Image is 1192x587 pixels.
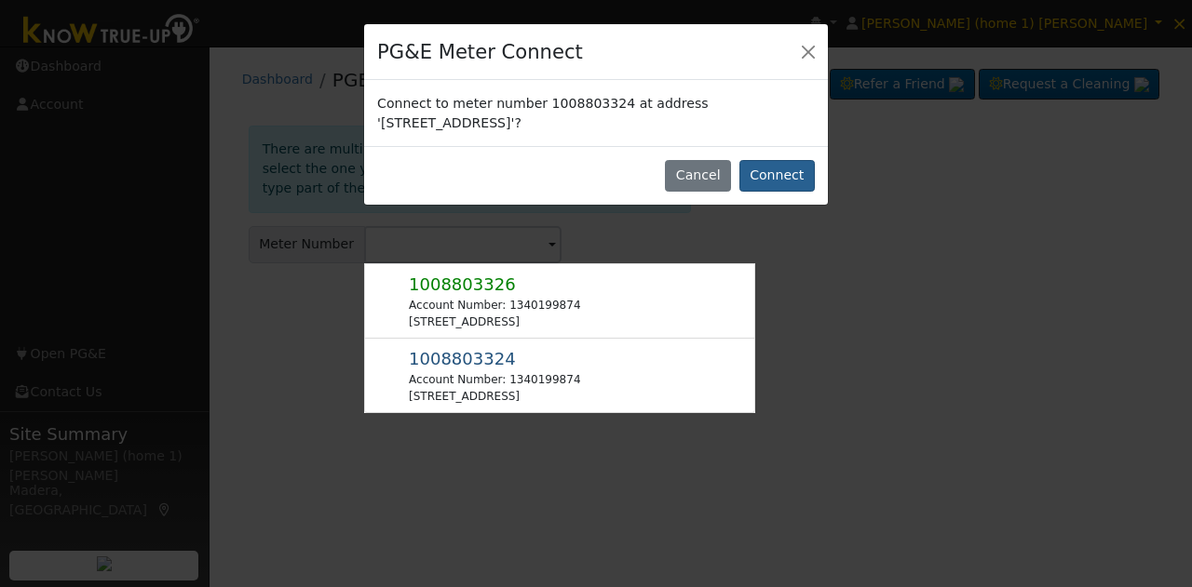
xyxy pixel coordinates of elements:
div: [STREET_ADDRESS] [409,314,580,330]
div: Account Number: 1340199874 [409,297,580,314]
button: Connect [739,160,815,192]
span: Usage Point: 5520859467 [409,278,516,293]
span: 1008803326 [409,274,516,294]
div: Connect to meter number 1008803324 at address '[STREET_ADDRESS]'? [364,80,828,145]
button: Cancel [665,160,731,192]
span: Usage Point: 5561957600 [409,353,516,367]
span: 1008803324 [409,349,516,368]
div: Account Number: 1340199874 [409,371,580,388]
div: [STREET_ADDRESS] [409,388,580,405]
button: Close [795,38,821,64]
h4: PG&E Meter Connect [377,37,583,67]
